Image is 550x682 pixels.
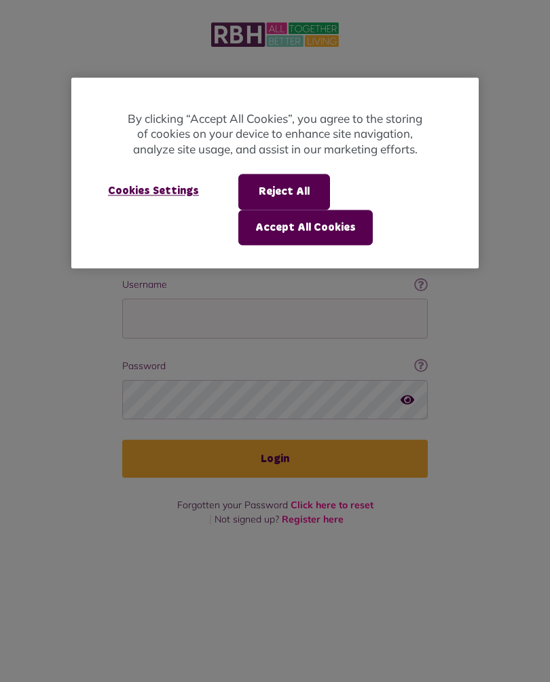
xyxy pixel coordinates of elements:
[238,210,373,245] button: Accept All Cookies
[92,174,215,208] button: Cookies Settings
[238,174,330,210] button: Reject All
[126,111,424,157] p: By clicking “Accept All Cookies”, you agree to the storing of cookies on your device to enhance s...
[71,77,479,268] div: Privacy
[71,77,479,268] div: Cookie banner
